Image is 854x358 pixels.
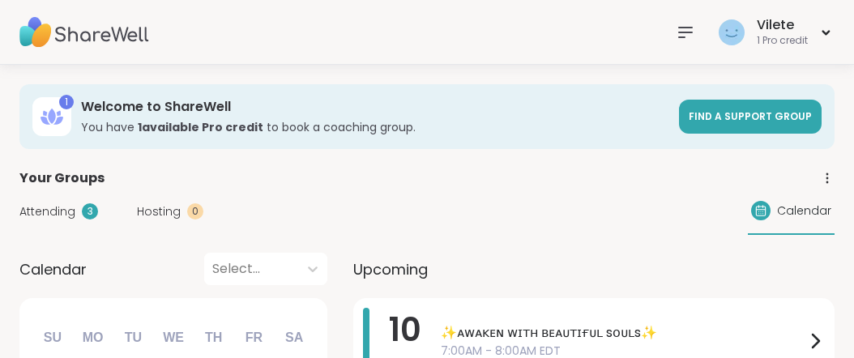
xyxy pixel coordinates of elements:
[81,119,669,135] h3: You have to book a coaching group.
[389,307,421,352] span: 10
[81,98,669,116] h3: Welcome to ShareWell
[276,320,312,356] div: Sa
[19,203,75,220] span: Attending
[757,34,808,48] div: 1 Pro credit
[236,320,271,356] div: Fr
[196,320,232,356] div: Th
[757,16,808,34] div: Vilete
[59,95,74,109] div: 1
[19,4,149,61] img: ShareWell Nav Logo
[689,109,812,123] span: Find a support group
[719,19,745,45] img: Vilete
[75,320,110,356] div: Mo
[777,202,831,219] span: Calendar
[82,203,98,219] div: 3
[115,320,151,356] div: Tu
[138,119,263,135] b: 1 available Pro credit
[19,258,87,280] span: Calendar
[156,320,191,356] div: We
[19,168,105,188] span: Your Groups
[441,323,805,343] span: ✨ᴀᴡᴀᴋᴇɴ ᴡɪᴛʜ ʙᴇᴀᴜᴛɪғᴜʟ sᴏᴜʟs✨
[679,100,822,134] a: Find a support group
[187,203,203,219] div: 0
[353,258,428,280] span: Upcoming
[137,203,181,220] span: Hosting
[35,320,70,356] div: Su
